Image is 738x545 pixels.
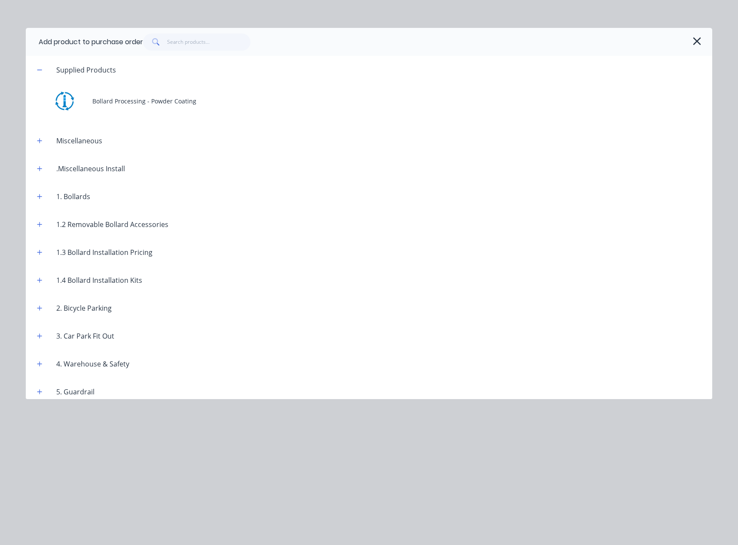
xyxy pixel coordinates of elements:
input: Search products... [167,33,251,51]
div: Supplied Products [49,65,123,75]
div: 1.3 Bollard Installation Pricing [49,247,159,257]
div: 3. Car Park Fit Out [49,331,121,341]
div: 1.2 Removable Bollard Accessories [49,219,175,230]
div: 1. Bollards [49,191,97,202]
div: 1.4 Bollard Installation Kits [49,275,149,285]
div: .Miscellaneous Install [49,163,132,174]
div: 4. Warehouse & Safety [49,359,136,369]
div: Add product to purchase order [39,37,143,47]
div: 2. Bicycle Parking [49,303,119,313]
div: 5. Guardrail [49,387,101,397]
div: Miscellaneous [49,136,109,146]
